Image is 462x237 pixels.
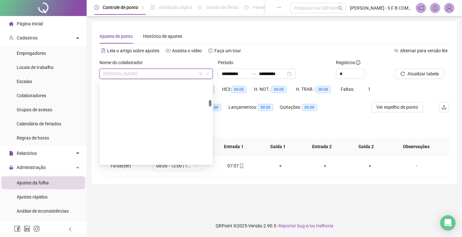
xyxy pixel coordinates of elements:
span: mobile [239,164,244,168]
span: 00:00 [258,104,273,111]
span: Registros [336,59,360,66]
span: swap-right [251,71,256,76]
span: pushpin [141,6,145,10]
th: Saída 1 [256,138,300,156]
span: 00:00 [271,86,287,93]
span: upload [441,105,447,110]
div: Open Intercom Messenger [440,215,456,231]
span: Reportar bug e/ou melhoria [278,223,333,228]
span: reload [400,72,405,76]
div: + [263,162,298,169]
div: H. NOT.: [254,86,296,93]
span: Ajustes de ponto [99,34,133,39]
span: info-circle [356,60,360,65]
span: file [9,151,13,156]
span: Empregadores [17,51,46,56]
span: Ver espelho de ponto [376,104,418,111]
div: HE 3: [222,86,254,93]
span: Administração [17,165,46,170]
span: 1 [368,87,371,92]
th: Entrada 1 [212,138,256,156]
span: home [9,21,13,26]
span: down [205,72,209,76]
span: Controle de ponto [103,5,138,10]
label: Período [218,59,237,66]
span: clock-circle [94,5,99,10]
span: search [338,6,343,11]
span: file-done [150,5,155,10]
span: Painel do DP [252,5,278,10]
span: sun [198,5,202,10]
span: youtube [166,48,170,53]
span: Faça um tour [214,48,241,53]
th: Saída 2 [344,138,388,156]
div: 07:57 [218,162,253,169]
span: ELINDIA PINHEIRO DE SOUZA [103,69,209,79]
button: Ver espelho de ponto [371,102,423,112]
span: [PERSON_NAME] - S F B COMERCIO DE MOVEIS E ELETRO [350,4,412,12]
span: Calendário de feriados [17,121,61,126]
span: 00:00 [206,104,221,111]
span: Grupos de acesso [17,107,52,112]
span: swap [394,48,398,53]
span: bell [432,5,438,11]
span: Locais de trabalho [17,65,54,70]
span: user-add [9,36,13,40]
span: file-text [101,48,106,53]
span: linkedin [24,225,30,232]
span: Observações [393,143,439,150]
span: facebook [14,225,21,232]
span: Admissão digital [159,5,192,10]
span: filter [199,72,203,76]
div: H. TRAB.: [296,86,341,93]
div: + [308,162,343,169]
span: Leia o artigo sobre ajustes [107,48,159,53]
th: Observações [388,138,444,156]
span: Atualizar tabela [407,70,439,77]
span: 00:00 [231,86,246,93]
span: to [251,71,256,76]
div: + [353,162,387,169]
span: 19/08(ter) [110,163,131,168]
label: Nome do colaborador [99,59,147,66]
span: lock [9,165,13,170]
span: dashboard [244,5,249,10]
th: Entrada 2 [300,138,344,156]
span: Escalas [17,79,32,84]
span: Versão [248,223,262,228]
div: - [398,162,435,169]
span: 08:00 - 12:00 | 14:00 - 18:00 [156,161,198,171]
span: Ajustes da folha [17,180,49,185]
button: Atualizar tabela [395,69,444,79]
span: Relatórios [17,151,37,156]
div: Lançamentos: [228,104,280,111]
span: Análise de inconsistências [17,208,69,214]
footer: QRPoint © 2025 - 2.90.5 - [87,215,462,237]
div: Quitações: [280,104,325,111]
span: Regras de horas [17,135,49,140]
span: 00:00 [302,104,317,111]
span: Histórico de ajustes [143,34,182,39]
span: history [208,48,213,53]
span: ellipsis [277,5,281,10]
span: 00:00 [316,86,331,93]
span: notification [418,5,424,11]
span: Assista o vídeo [172,48,202,53]
span: instagram [33,225,40,232]
span: Alternar para versão lite [400,48,448,53]
img: 82559 [444,3,454,13]
span: Gestão de férias [206,5,238,10]
span: left [68,227,73,232]
span: Ajustes rápidos [17,194,47,199]
span: Colaboradores [17,93,46,98]
span: Cadastros [17,35,38,40]
span: Página inicial [17,21,43,26]
span: Faltas: [341,87,355,92]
